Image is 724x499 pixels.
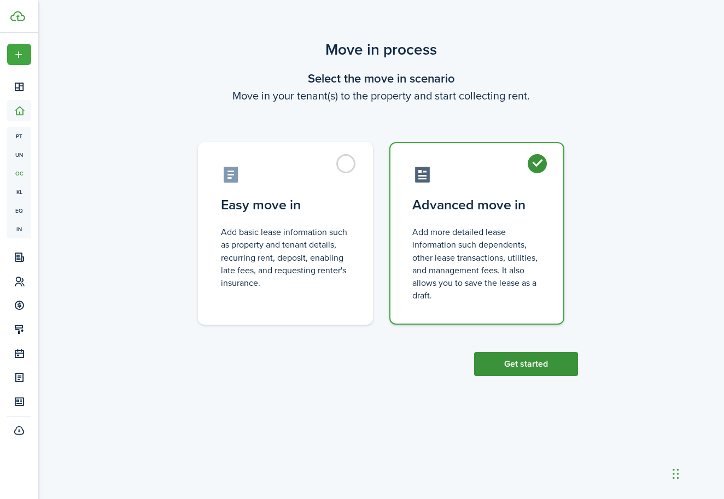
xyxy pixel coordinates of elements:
scenario-title: Move in process [184,38,578,61]
a: pt [7,127,31,145]
wizard-step-header-title: Select the move in scenario [184,69,578,87]
control-radio-card-title: Advanced move in [412,195,541,215]
img: TenantCloud [10,11,25,21]
a: oc [7,164,31,183]
iframe: Chat Widget [669,447,724,499]
div: Drag [673,457,679,490]
wizard-step-header-description: Move in your tenant(s) to the property and start collecting rent. [184,87,578,104]
a: eq [7,201,31,220]
button: Get started [474,352,578,376]
control-radio-card-description: Add more detailed lease information such dependents, other lease transactions, utilities, and man... [412,226,541,302]
control-radio-card-description: Add basic lease information such as property and tenant details, recurring rent, deposit, enablin... [221,226,350,289]
a: in [7,220,31,238]
a: un [7,145,31,164]
a: kl [7,183,31,201]
button: Open menu [7,44,31,65]
control-radio-card-title: Easy move in [221,195,350,215]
